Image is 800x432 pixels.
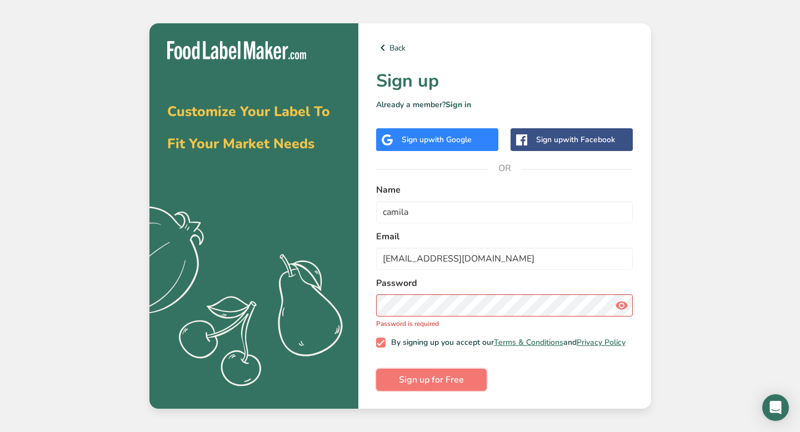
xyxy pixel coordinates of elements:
[376,99,633,110] p: Already a member?
[402,134,472,145] div: Sign up
[167,41,306,59] img: Food Label Maker
[167,102,330,153] span: Customize Your Label To Fit Your Market Needs
[376,68,633,94] h1: Sign up
[563,134,615,145] span: with Facebook
[446,99,471,110] a: Sign in
[386,338,626,348] span: By signing up you accept our and
[399,373,464,386] span: Sign up for Free
[762,394,789,421] div: Open Intercom Messenger
[376,201,633,223] input: John Doe
[376,369,487,391] button: Sign up for Free
[376,41,633,54] a: Back
[488,152,521,185] span: OR
[376,277,633,290] label: Password
[428,134,472,145] span: with Google
[376,319,633,329] p: Password is required
[376,183,633,197] label: Name
[494,337,563,348] a: Terms & Conditions
[376,248,633,270] input: email@example.com
[536,134,615,145] div: Sign up
[376,230,633,243] label: Email
[577,337,626,348] a: Privacy Policy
